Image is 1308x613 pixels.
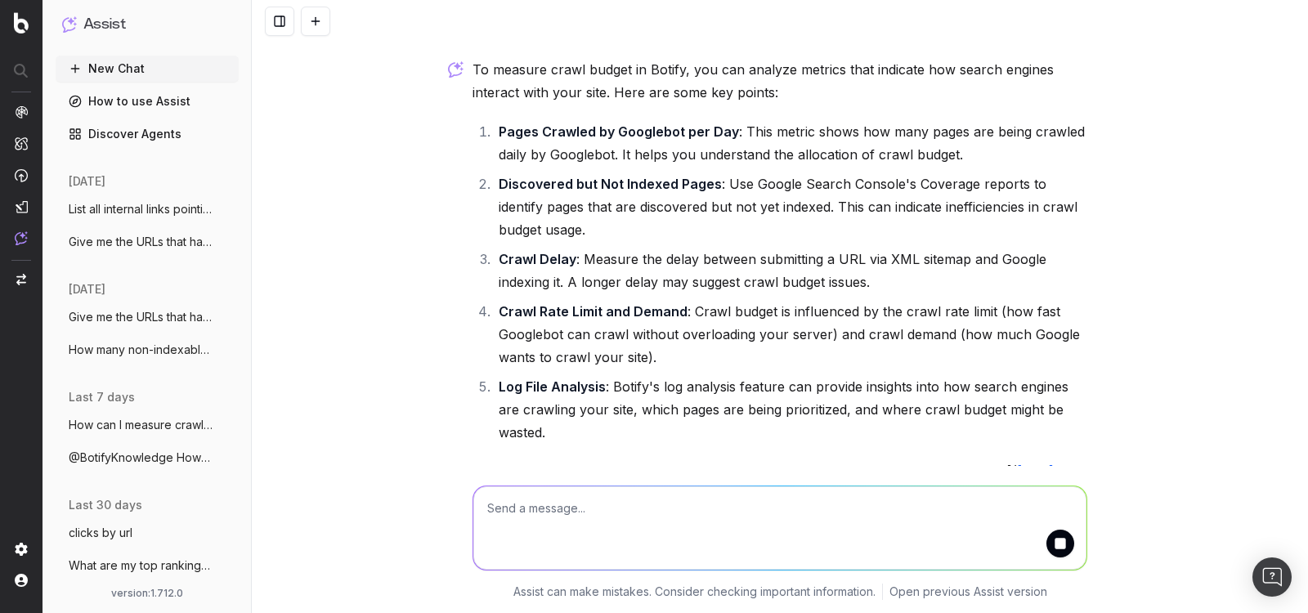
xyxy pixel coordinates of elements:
li: : This metric shows how many pages are being crawled daily by Googlebot. It helps you understand ... [494,120,1087,166]
div: version: 1.712.0 [62,587,232,600]
strong: Crawl Rate Limit and Demand [499,303,688,320]
img: Activation [15,168,28,182]
img: Switch project [16,274,26,285]
img: Assist [15,231,28,245]
img: Studio [15,200,28,213]
li: : Crawl budget is influenced by the crawl rate limit (how fast Googlebot can crawl without overlo... [494,300,1087,369]
strong: Discovered but Not Indexed Pages [499,176,722,192]
button: Give me the URLs that has lost the most [56,304,239,330]
li: : Use Google Search Console's Coverage reports to identify pages that are discovered but not yet ... [494,172,1087,241]
button: List all internal links pointing to 3xx [56,196,239,222]
button: What are my top ranking pages? [56,553,239,579]
button: Assist [62,13,232,36]
a: Discover Agents [56,121,239,147]
span: Give me the URLs that has lost the most [69,309,213,325]
img: Intelligence [15,136,28,150]
span: @BotifyKnowledge How can I measure crawl [69,450,213,466]
span: clicks by url [69,525,132,541]
button: How many non-indexables URLs do I have o [56,337,239,363]
button: How can I measure crawl budget in Botify [56,412,239,438]
span: List all internal links pointing to 3xx [69,201,213,217]
img: My account [15,574,28,587]
li: : Measure the delay between submitting a URL via XML sitemap and Google indexing it. A longer del... [494,248,1087,293]
button: New Chat [56,56,239,82]
span: Give me the URLs that has lost the most [69,234,213,250]
span: last 30 days [69,497,142,513]
img: Analytics [15,105,28,119]
span: What are my top ranking pages? [69,557,213,574]
span: [DATE] [69,173,105,190]
strong: Log File Analysis [499,378,606,395]
div: Open Intercom Messenger [1252,557,1292,597]
img: Botify logo [14,12,29,34]
button: clicks by url [56,520,239,546]
img: Botify assist logo [448,61,464,78]
a: Open previous Assist version [889,584,1047,600]
h1: Assist [83,13,126,36]
span: [DATE] [69,281,105,298]
img: Assist [62,16,77,32]
a: How to use Assist [56,88,239,114]
img: Setting [15,543,28,556]
button: @BotifyKnowledge How can I measure crawl [56,445,239,471]
span: How many non-indexables URLs do I have o [69,342,213,358]
span: last 7 days [69,389,135,405]
p: Assist can make mistakes. Consider checking important information. [513,584,876,600]
strong: Pages Crawled by Googlebot per Day [499,123,739,140]
p: For more detailed guidance, you can explore [this article on crawl budget optimization]( [473,460,1087,506]
li: : Botify's log analysis feature can provide insights into how search engines are crawling your si... [494,375,1087,444]
strong: Crawl Delay [499,251,576,267]
span: How can I measure crawl budget in Botify [69,417,213,433]
p: To measure crawl budget in Botify, you can analyze metrics that indicate how search engines inter... [473,58,1087,104]
button: Give me the URLs that has lost the most [56,229,239,255]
